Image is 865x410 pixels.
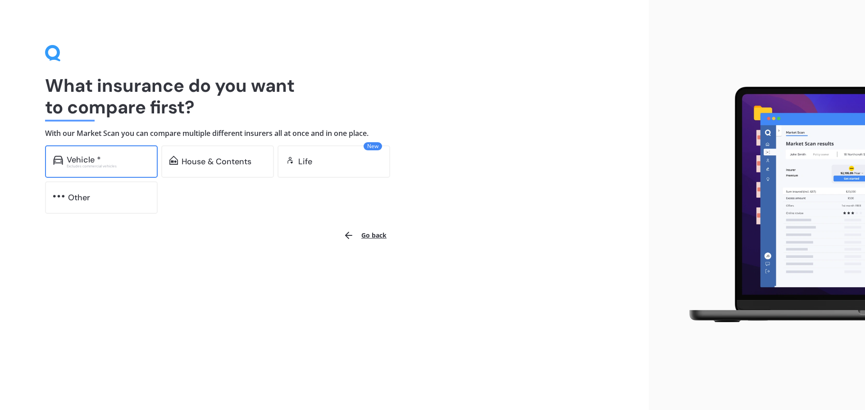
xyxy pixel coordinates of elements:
[67,155,101,164] div: Vehicle *
[67,164,150,168] div: Excludes commercial vehicles
[45,129,604,138] h4: With our Market Scan you can compare multiple different insurers all at once and in one place.
[286,156,295,165] img: life.f720d6a2d7cdcd3ad642.svg
[338,225,392,246] button: Go back
[298,157,312,166] div: Life
[45,75,604,118] h1: What insurance do you want to compare first?
[169,156,178,165] img: home-and-contents.b802091223b8502ef2dd.svg
[676,81,865,329] img: laptop.webp
[68,193,90,202] div: Other
[53,156,63,165] img: car.f15378c7a67c060ca3f3.svg
[182,157,251,166] div: House & Contents
[53,192,64,201] img: other.81dba5aafe580aa69f38.svg
[364,142,382,150] span: New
